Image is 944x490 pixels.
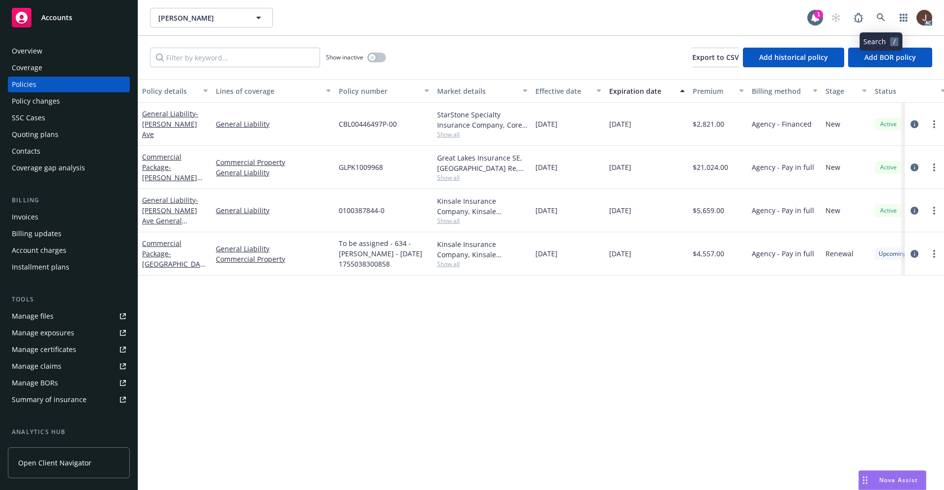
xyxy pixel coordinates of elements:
a: Commercial Package [142,152,204,203]
span: New [826,162,840,172]
span: $5,659.00 [693,205,724,216]
span: [DATE] [535,162,558,172]
div: Manage exposures [12,325,74,341]
div: Billing updates [12,226,61,242]
div: Billing method [752,86,807,96]
button: Add historical policy [743,48,844,67]
span: Agency - Pay in full [752,248,814,259]
div: Market details [437,86,517,96]
span: Active [879,120,898,129]
div: Kinsale Insurance Company, Kinsale Insurance, Amwins [437,196,528,217]
a: General Liability [142,109,198,139]
span: Show all [437,217,528,225]
span: [DATE] [535,205,558,216]
input: Filter by keyword... [150,48,320,67]
div: Contacts [12,143,40,159]
a: General Liability [216,167,331,178]
div: Policies [12,77,36,92]
a: Commercial Property [216,254,331,264]
a: Policies [8,77,130,92]
a: Manage claims [8,358,130,374]
span: $2,821.00 [693,119,724,129]
button: Nova Assist [858,470,926,490]
div: Policy number [339,86,418,96]
button: Billing method [748,79,822,103]
div: Quoting plans [12,127,59,142]
button: Policy number [335,79,433,103]
a: Coverage gap analysis [8,160,130,176]
div: Manage certificates [12,342,76,357]
span: Agency - Pay in full [752,205,814,216]
a: circleInformation [909,118,920,130]
a: Billing updates [8,226,130,242]
span: Accounts [41,14,72,22]
div: Manage claims [12,358,61,374]
a: circleInformation [909,162,920,173]
a: Report a Bug [849,8,868,27]
img: photo [916,10,932,26]
span: Show all [437,260,528,268]
div: Lines of coverage [216,86,320,96]
div: Installment plans [12,259,69,275]
div: Kinsale Insurance Company, Kinsale Insurance, Amwins [437,239,528,260]
a: Accounts [8,4,130,31]
a: Manage files [8,308,130,324]
span: GLPK1009968 [339,162,383,172]
a: more [928,118,940,130]
div: Great Lakes Insurance SE, [GEOGRAPHIC_DATA] Re, [GEOGRAPHIC_DATA] [437,153,528,173]
button: Stage [822,79,871,103]
span: [DATE] [609,248,631,259]
div: Drag to move [859,471,871,490]
div: SSC Cases [12,110,45,126]
button: Effective date [531,79,605,103]
span: [PERSON_NAME] [158,13,243,23]
a: General Liability [216,205,331,216]
button: Market details [433,79,531,103]
div: StarStone Specialty Insurance Company, Core Specialty, Amwins [437,109,528,130]
a: Start snowing [826,8,846,27]
span: Nova Assist [879,476,918,484]
span: Show inactive [326,53,363,61]
span: 0100387844-0 [339,205,384,216]
a: Manage BORs [8,375,130,391]
span: Renewal [826,248,854,259]
span: New [826,119,840,129]
div: Expiration date [609,86,674,96]
span: [DATE] [535,248,558,259]
div: Coverage [12,60,42,76]
a: Switch app [894,8,914,27]
a: circleInformation [909,248,920,260]
span: [DATE] [535,119,558,129]
div: Coverage gap analysis [12,160,85,176]
span: New [826,205,840,216]
button: Expiration date [605,79,689,103]
a: Commercial Property [216,157,331,167]
div: Invoices [12,209,38,225]
div: Tools [8,295,130,304]
span: [DATE] [609,119,631,129]
span: Active [879,206,898,215]
a: Policy changes [8,93,130,109]
a: Quoting plans [8,127,130,142]
a: more [928,248,940,260]
div: Overview [12,43,42,59]
a: Manage exposures [8,325,130,341]
a: General Liability [216,244,331,254]
span: - [PERSON_NAME] Ave [142,109,198,139]
div: Manage files [12,308,54,324]
a: General Liability [142,195,198,236]
button: Premium [689,79,748,103]
span: CBL00446497P-00 [339,119,397,129]
a: Account charges [8,243,130,258]
div: 1 [814,10,823,19]
span: To be assigned - 634 - [PERSON_NAME] - [DATE] 1755038300858 [339,238,429,269]
span: Open Client Navigator [18,458,91,468]
a: Invoices [8,209,130,225]
div: Billing [8,195,130,205]
div: Premium [693,86,733,96]
button: Lines of coverage [212,79,335,103]
a: Summary of insurance [8,392,130,408]
span: Export to CSV [692,53,739,62]
span: $21,024.00 [693,162,728,172]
